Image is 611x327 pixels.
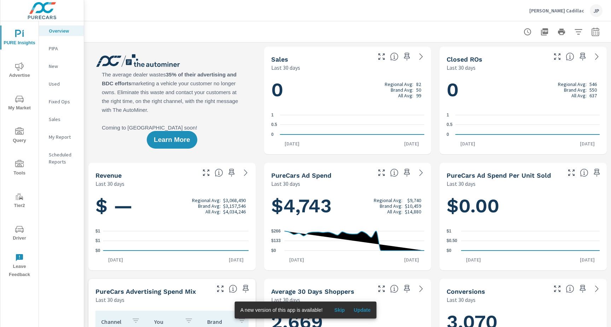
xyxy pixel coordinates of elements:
[271,239,281,243] text: $133
[271,113,274,117] text: 1
[577,283,588,294] span: Save this to your personalized report
[398,93,413,98] p: All Avg:
[374,197,402,203] p: Regional Avg:
[401,283,413,294] span: Save this to your personalized report
[529,7,584,14] p: [PERSON_NAME] Cadillac
[552,283,563,294] button: Make Fullscreen
[391,87,413,93] p: Brand Avg:
[416,87,421,93] p: 50
[575,256,600,263] p: [DATE]
[376,283,387,294] button: Make Fullscreen
[328,304,351,316] button: Skip
[447,296,476,304] p: Last 30 days
[49,151,78,165] p: Scheduled Reports
[376,167,387,178] button: Make Fullscreen
[49,45,78,52] p: PIPA
[447,78,600,102] h1: 0
[95,229,100,234] text: $1
[95,296,124,304] p: Last 30 days
[447,194,600,218] h1: $0.00
[447,248,452,253] text: $0
[271,194,424,218] h1: $4,743
[271,248,276,253] text: $0
[284,256,309,263] p: [DATE]
[223,197,246,203] p: $3,068,490
[447,172,551,179] h5: PureCars Ad Spend Per Unit Sold
[95,172,122,179] h5: Revenue
[280,140,304,147] p: [DATE]
[229,285,237,293] span: This table looks at how you compare to the amount of budget you spend per channel as opposed to y...
[95,288,196,295] h5: PureCars Advertising Spend Mix
[401,167,413,178] span: Save this to your personalized report
[271,229,281,234] text: $266
[271,179,300,188] p: Last 30 days
[223,209,246,214] p: $4,034,246
[354,307,371,313] span: Update
[223,203,246,209] p: $3,157,546
[0,21,39,282] div: nav menu
[590,4,603,17] div: JP
[271,63,300,72] p: Last 30 days
[2,193,36,210] span: Tier2
[240,307,323,313] span: A new version of this app is available!
[226,167,237,178] span: Save this to your personalized report
[271,132,274,137] text: 0
[589,87,597,93] p: 550
[39,43,84,54] div: PIPA
[271,172,331,179] h5: PureCars Ad Spend
[399,140,424,147] p: [DATE]
[415,51,427,62] a: See more details in report
[39,61,84,71] div: New
[387,209,402,214] p: All Avg:
[95,194,249,218] h1: $ —
[589,81,597,87] p: 546
[591,167,603,178] span: Save this to your personalized report
[577,51,588,62] span: Save this to your personalized report
[447,179,476,188] p: Last 30 days
[591,283,603,294] a: See more details in report
[331,307,348,313] span: Skip
[95,248,100,253] text: $0
[552,51,563,62] button: Make Fullscreen
[49,98,78,105] p: Fixed Ops
[390,285,398,293] span: A rolling 30 day total of daily Shoppers on the dealership website, averaged over the selected da...
[415,167,427,178] a: See more details in report
[154,137,190,143] span: Learn More
[192,197,221,203] p: Regional Avg:
[351,304,373,316] button: Update
[271,296,300,304] p: Last 30 days
[49,80,78,87] p: Used
[566,52,574,61] span: Number of Repair Orders Closed by the selected dealership group over the selected time range. [So...
[447,229,452,234] text: $1
[39,25,84,36] div: Overview
[2,95,36,112] span: My Market
[154,318,179,325] p: You
[224,256,249,263] p: [DATE]
[215,168,223,177] span: Total sales revenue over the selected date range. [Source: This data is sourced from the dealer’s...
[2,127,36,145] span: Query
[537,25,552,39] button: "Export Report to PDF"
[39,149,84,167] div: Scheduled Reports
[2,62,36,80] span: Advertise
[49,116,78,123] p: Sales
[447,56,482,63] h5: Closed ROs
[39,96,84,107] div: Fixed Ops
[2,30,36,47] span: PURE Insights
[399,256,424,263] p: [DATE]
[2,225,36,242] span: Driver
[461,256,486,263] p: [DATE]
[591,51,603,62] a: See more details in report
[385,81,413,87] p: Regional Avg:
[416,81,421,87] p: 82
[447,132,449,137] text: 0
[455,140,480,147] p: [DATE]
[39,79,84,89] div: Used
[571,25,586,39] button: Apply Filters
[447,63,476,72] p: Last 30 days
[49,133,78,140] p: My Report
[401,51,413,62] span: Save this to your personalized report
[39,132,84,142] div: My Report
[207,318,232,325] p: Brand
[447,239,457,243] text: $0.50
[198,203,221,209] p: Brand Avg:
